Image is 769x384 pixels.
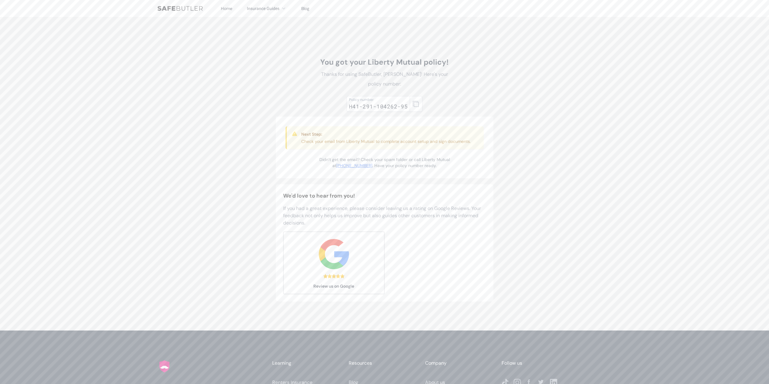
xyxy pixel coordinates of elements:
[247,5,287,12] button: Insurance Guides
[317,157,452,169] p: Didn’t get the email? Check your spam folder or call Liberty Mutual at . Have your policy number ...
[301,6,309,11] a: Blog
[301,138,471,144] p: Check your email from Liberty Mutual to complete account setup and sign documents.
[221,6,232,11] a: Home
[157,6,203,11] img: SafeButler Text Logo
[349,97,408,102] div: Policy number
[425,360,497,367] div: Company
[317,57,452,67] h1: You got your Liberty Mutual policy!
[349,360,420,367] div: Resources
[349,102,408,111] div: H41-291-104262-95
[283,205,486,227] p: If you had a great experience, please consider leaving us a rating on Google Reviews. Your feedba...
[283,192,486,200] h2: We'd love to hear from you!
[272,360,344,367] div: Learning
[319,239,349,269] img: google.svg
[336,163,372,168] a: [PHONE_NUMBER]
[283,231,385,294] a: Review us on Google
[323,274,344,278] div: 5.0
[317,69,452,89] p: Thanks for using SafeButler, [PERSON_NAME]! Here's your policy number:
[301,131,471,137] h3: Next Step:
[502,360,573,367] div: Follow us
[283,283,384,289] span: Review us on Google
